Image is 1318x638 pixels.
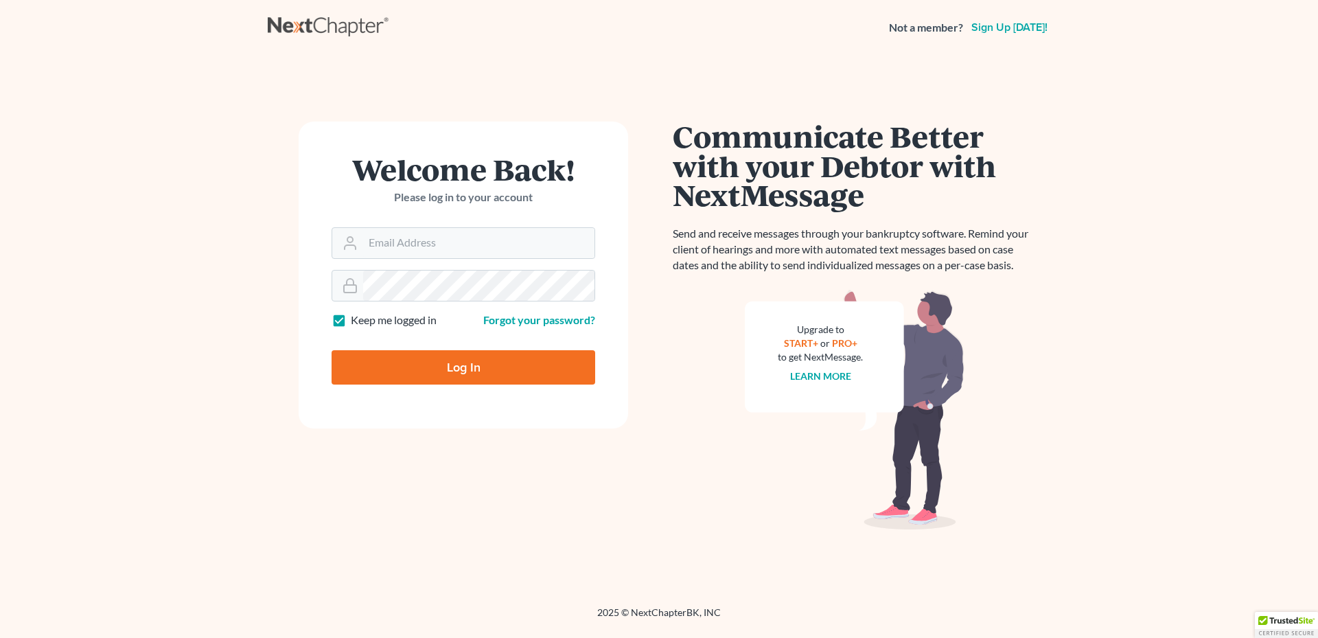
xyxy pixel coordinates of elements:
label: Keep me logged in [351,312,437,328]
a: Forgot your password? [483,313,595,326]
a: Learn more [790,370,851,382]
div: 2025 © NextChapterBK, INC [268,606,1050,630]
p: Please log in to your account [332,190,595,205]
p: Send and receive messages through your bankruptcy software. Remind your client of hearings and mo... [673,226,1037,273]
div: TrustedSite Certified [1255,612,1318,638]
strong: Not a member? [889,20,963,36]
a: START+ [784,337,818,349]
a: PRO+ [832,337,857,349]
div: Upgrade to [778,323,863,337]
h1: Communicate Better with your Debtor with NextMessage [673,122,1037,209]
h1: Welcome Back! [332,155,595,184]
a: Sign up [DATE]! [969,22,1050,33]
input: Log In [332,350,595,385]
div: to get NextMessage. [778,350,863,364]
span: or [820,337,830,349]
img: nextmessage_bg-59042aed3d76b12b5cd301f8e5b87938c9018125f34e5fa2b7a6b67550977c72.svg [745,290,964,530]
input: Email Address [363,228,594,258]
